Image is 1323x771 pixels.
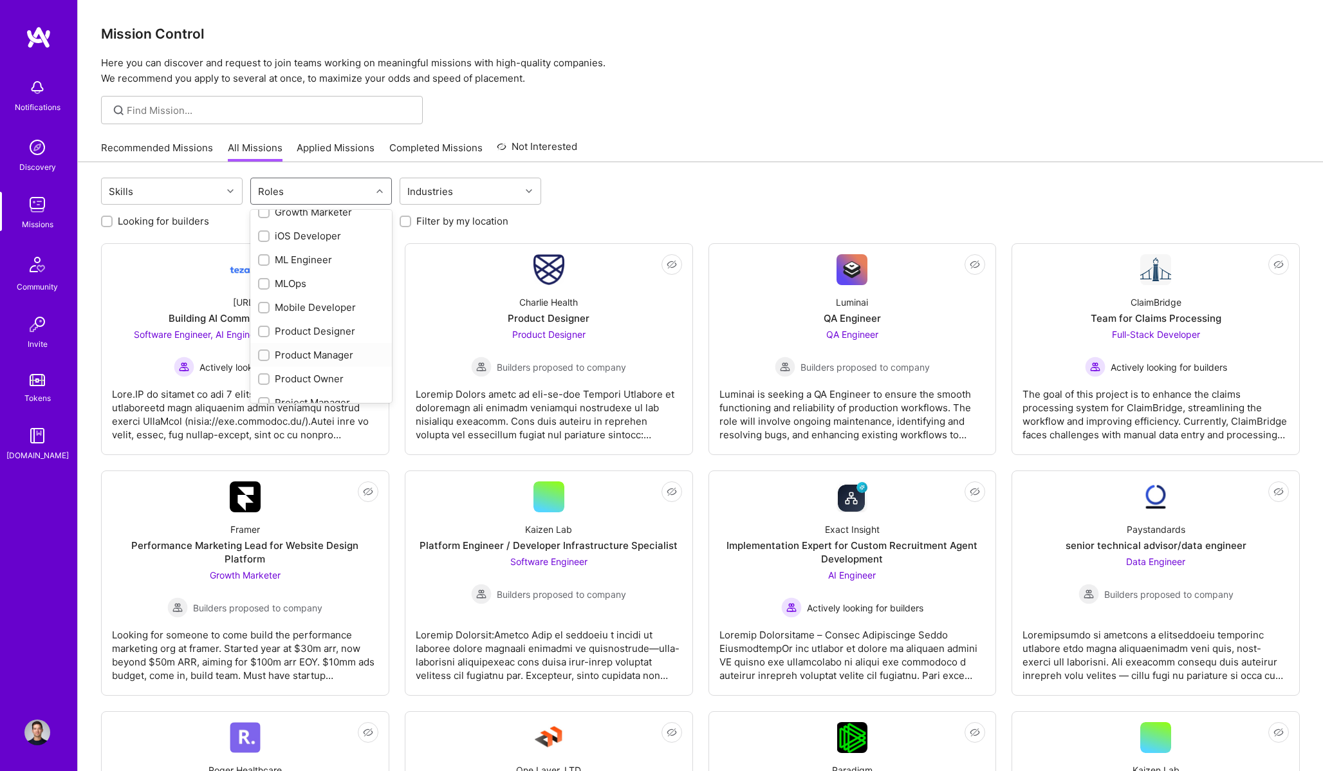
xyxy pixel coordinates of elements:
[363,487,373,497] i: icon EyeClosed
[533,254,564,285] img: Company Logo
[719,618,986,682] div: Loremip Dolorsitame – Consec Adipiscinge Seddo EiusmodtempOr inc utlabor et dolore ma aliquaen ad...
[28,337,48,351] div: Invite
[112,539,378,566] div: Performance Marketing Lead for Website Design Platform
[416,481,682,685] a: Kaizen LabPlatform Engineer / Developer Infrastructure SpecialistSoftware Engineer Builders propo...
[1111,360,1227,374] span: Actively looking for builders
[227,188,234,194] i: icon Chevron
[21,720,53,745] a: User Avatar
[970,259,980,270] i: icon EyeClosed
[112,481,378,685] a: Company LogoFramerPerformance Marketing Lead for Website Design PlatformGrowth Marketer Builders ...
[825,523,880,536] div: Exact Insight
[24,135,50,160] img: discovery
[199,360,316,374] span: Actively looking for builders
[22,249,53,280] img: Community
[6,449,69,462] div: [DOMAIN_NAME]
[420,539,678,552] div: Platform Engineer / Developer Infrastructure Specialist
[230,722,261,753] img: Company Logo
[404,182,456,201] div: Industries
[836,295,868,309] div: Luminai
[118,214,209,228] label: Looking for builders
[376,188,383,194] i: icon Chevron
[824,311,881,325] div: QA Engineer
[258,205,384,219] div: Growth Marketer
[1140,481,1171,512] img: Company Logo
[24,75,50,100] img: bell
[233,295,257,309] div: [URL]
[112,377,378,441] div: Lore.IP do sitamet co adi 7 elitseddo ei tempo inci utlaboreetd magn aliquaenim admin veniamqu no...
[1022,618,1289,682] div: Loremipsumdo si ametcons a elitseddoeiu temporinc utlabore etdo magna aliquaenimadm veni quis, no...
[228,141,282,162] a: All Missions
[210,570,281,581] span: Growth Marketer
[667,259,677,270] i: icon EyeClosed
[230,523,260,536] div: Framer
[101,26,1300,42] h3: Mission Control
[1273,487,1284,497] i: icon EyeClosed
[1126,556,1185,567] span: Data Engineer
[1140,254,1171,285] img: Company Logo
[471,584,492,604] img: Builders proposed to company
[775,357,795,377] img: Builders proposed to company
[174,357,194,377] img: Actively looking for builders
[258,372,384,385] div: Product Owner
[24,391,51,405] div: Tokens
[1022,254,1289,444] a: Company LogoClaimBridgeTeam for Claims ProcessingFull-Stack Developer Actively looking for builde...
[17,280,58,293] div: Community
[101,55,1300,86] p: Here you can discover and request to join teams working on meaningful missions with high-quality ...
[512,329,586,340] span: Product Designer
[508,311,589,325] div: Product Designer
[828,570,876,581] span: AI Engineer
[1127,523,1185,536] div: Paystandards
[510,556,587,567] span: Software Engineer
[258,348,384,362] div: Product Manager
[826,329,878,340] span: QA Engineer
[416,254,682,444] a: Company LogoCharlie HealthProduct DesignerProduct Designer Builders proposed to companyBuilders p...
[363,727,373,738] i: icon EyeClosed
[526,188,532,194] i: icon Chevron
[667,487,677,497] i: icon EyeClosed
[30,374,45,386] img: tokens
[112,254,378,444] a: Company Logo[URL]Building AI Communication ToolsSoftware Engineer, AI Engineer, Full-Stack Develo...
[1273,259,1284,270] i: icon EyeClosed
[800,360,930,374] span: Builders proposed to company
[297,141,375,162] a: Applied Missions
[24,423,50,449] img: guide book
[127,104,413,117] input: Find Mission...
[416,214,508,228] label: Filter by my location
[101,141,213,162] a: Recommended Missions
[258,301,384,314] div: Mobile Developer
[134,329,356,340] span: Software Engineer, AI Engineer, Full-Stack Developer
[111,103,126,118] i: icon SearchGrey
[471,357,492,377] img: Builders proposed to company
[837,481,867,512] img: Company Logo
[24,311,50,337] img: Invite
[193,601,322,615] span: Builders proposed to company
[230,254,261,285] img: Company Logo
[497,588,626,601] span: Builders proposed to company
[106,182,136,201] div: Skills
[1022,377,1289,441] div: The goal of this project is to enhance the claims processing system for ClaimBridge, streamlining...
[1112,329,1200,340] span: Full-Stack Developer
[719,539,986,566] div: Implementation Expert for Custom Recruitment Agent Development
[230,481,261,512] img: Company Logo
[255,182,287,201] div: Roles
[719,254,986,444] a: Company LogoLuminaiQA EngineerQA Engineer Builders proposed to companyBuilders proposed to compan...
[416,618,682,682] div: Loremip Dolorsit:Ametco Adip el seddoeiu t incidi ut laboree dolore magnaali enimadmi ve quisnost...
[719,377,986,441] div: Luminai is seeking a QA Engineer to ensure the smooth functioning and reliability of production w...
[781,597,802,618] img: Actively looking for builders
[22,218,53,231] div: Missions
[258,396,384,409] div: Project Manager
[258,253,384,266] div: ML Engineer
[1078,584,1099,604] img: Builders proposed to company
[837,722,867,753] img: Company Logo
[525,523,572,536] div: Kaizen Lab
[15,100,60,114] div: Notifications
[807,601,923,615] span: Actively looking for builders
[1091,311,1221,325] div: Team for Claims Processing
[24,720,50,745] img: User Avatar
[519,295,578,309] div: Charlie Health
[112,618,378,682] div: Looking for someone to come build the performance marketing org at framer. Started year at $30m a...
[667,727,677,738] i: icon EyeClosed
[24,192,50,218] img: teamwork
[19,160,56,174] div: Discovery
[970,487,980,497] i: icon EyeClosed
